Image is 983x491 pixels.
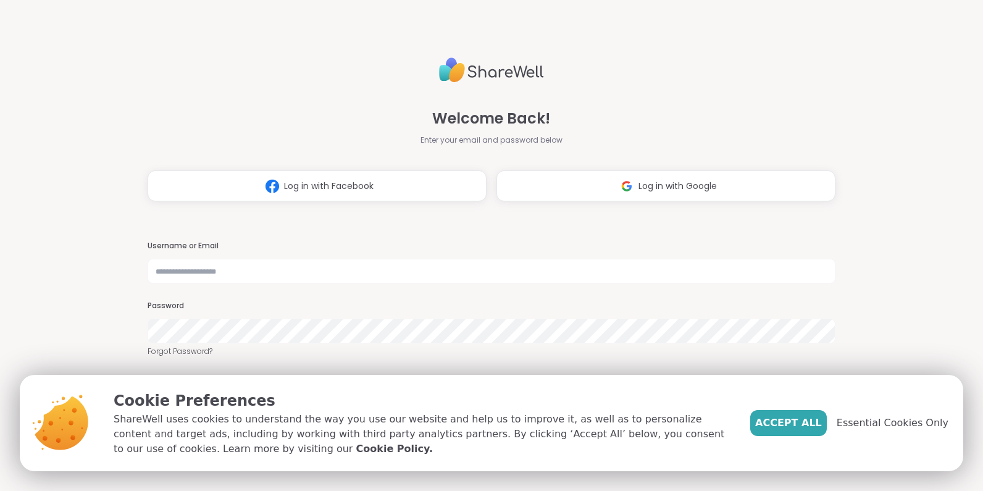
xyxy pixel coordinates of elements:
h3: Password [148,301,835,311]
span: Essential Cookies Only [837,416,948,430]
span: Enter your email and password below [420,135,563,146]
p: ShareWell uses cookies to understand the way you use our website and help us to improve it, as we... [114,412,730,456]
a: Forgot Password? [148,346,835,357]
h3: Username or Email [148,241,835,251]
img: ShareWell Logomark [261,175,284,198]
span: Welcome Back! [432,107,550,130]
span: Log in with Google [638,180,717,193]
button: Accept All [750,410,827,436]
span: Accept All [755,416,822,430]
img: ShareWell Logomark [615,175,638,198]
button: Log in with Google [496,170,835,201]
p: Cookie Preferences [114,390,730,412]
img: ShareWell Logo [439,52,544,88]
button: Log in with Facebook [148,170,487,201]
span: Log in with Facebook [284,180,374,193]
a: Cookie Policy. [356,442,433,456]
